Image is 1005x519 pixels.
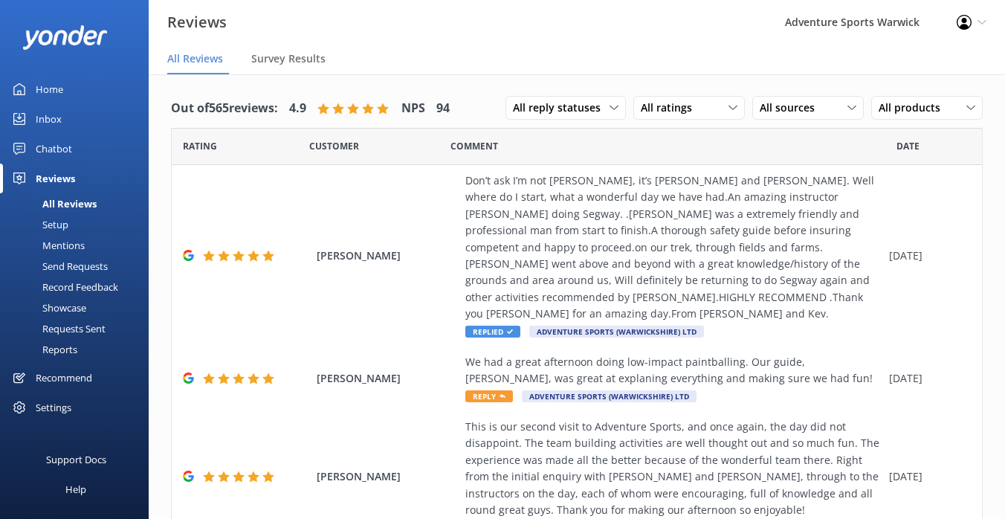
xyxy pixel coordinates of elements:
[289,99,306,118] h4: 4.9
[9,214,68,235] div: Setup
[22,25,108,50] img: yonder-white-logo.png
[879,100,949,116] span: All products
[9,235,149,256] a: Mentions
[9,297,86,318] div: Showcase
[889,370,963,387] div: [DATE]
[36,393,71,422] div: Settings
[9,256,149,277] a: Send Requests
[465,326,520,338] span: Replied
[9,277,149,297] a: Record Feedback
[167,10,227,34] h3: Reviews
[889,468,963,485] div: [DATE]
[465,390,513,402] span: Reply
[896,139,920,153] span: Date
[36,74,63,104] div: Home
[9,193,97,214] div: All Reviews
[465,173,882,323] div: Don’t ask I’m not [PERSON_NAME], it’s [PERSON_NAME] and [PERSON_NAME]. Well where do I start, wha...
[36,363,92,393] div: Recommend
[65,474,86,504] div: Help
[9,318,149,339] a: Requests Sent
[171,99,278,118] h4: Out of 565 reviews:
[889,248,963,264] div: [DATE]
[513,100,610,116] span: All reply statuses
[317,248,458,264] span: [PERSON_NAME]
[9,235,85,256] div: Mentions
[9,339,77,360] div: Reports
[167,51,223,66] span: All Reviews
[465,419,882,518] div: This is our second visit to Adventure Sports, and once again, the day did not disappoint. The tea...
[450,139,498,153] span: Question
[36,104,62,134] div: Inbox
[9,339,149,360] a: Reports
[317,468,458,485] span: [PERSON_NAME]
[183,139,217,153] span: Date
[529,326,704,338] span: Adventure Sports (Warwickshire) Ltd
[36,164,75,193] div: Reviews
[9,277,118,297] div: Record Feedback
[522,390,697,402] span: Adventure Sports (Warwickshire) Ltd
[465,354,882,387] div: We had a great afternoon doing low-impact paintballing. Our guide, [PERSON_NAME], was great at ex...
[317,370,458,387] span: [PERSON_NAME]
[760,100,824,116] span: All sources
[9,297,149,318] a: Showcase
[9,214,149,235] a: Setup
[9,193,149,214] a: All Reviews
[401,99,425,118] h4: NPS
[46,445,106,474] div: Support Docs
[436,99,450,118] h4: 94
[36,134,72,164] div: Chatbot
[251,51,326,66] span: Survey Results
[9,318,106,339] div: Requests Sent
[309,139,359,153] span: Date
[9,256,108,277] div: Send Requests
[641,100,701,116] span: All ratings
